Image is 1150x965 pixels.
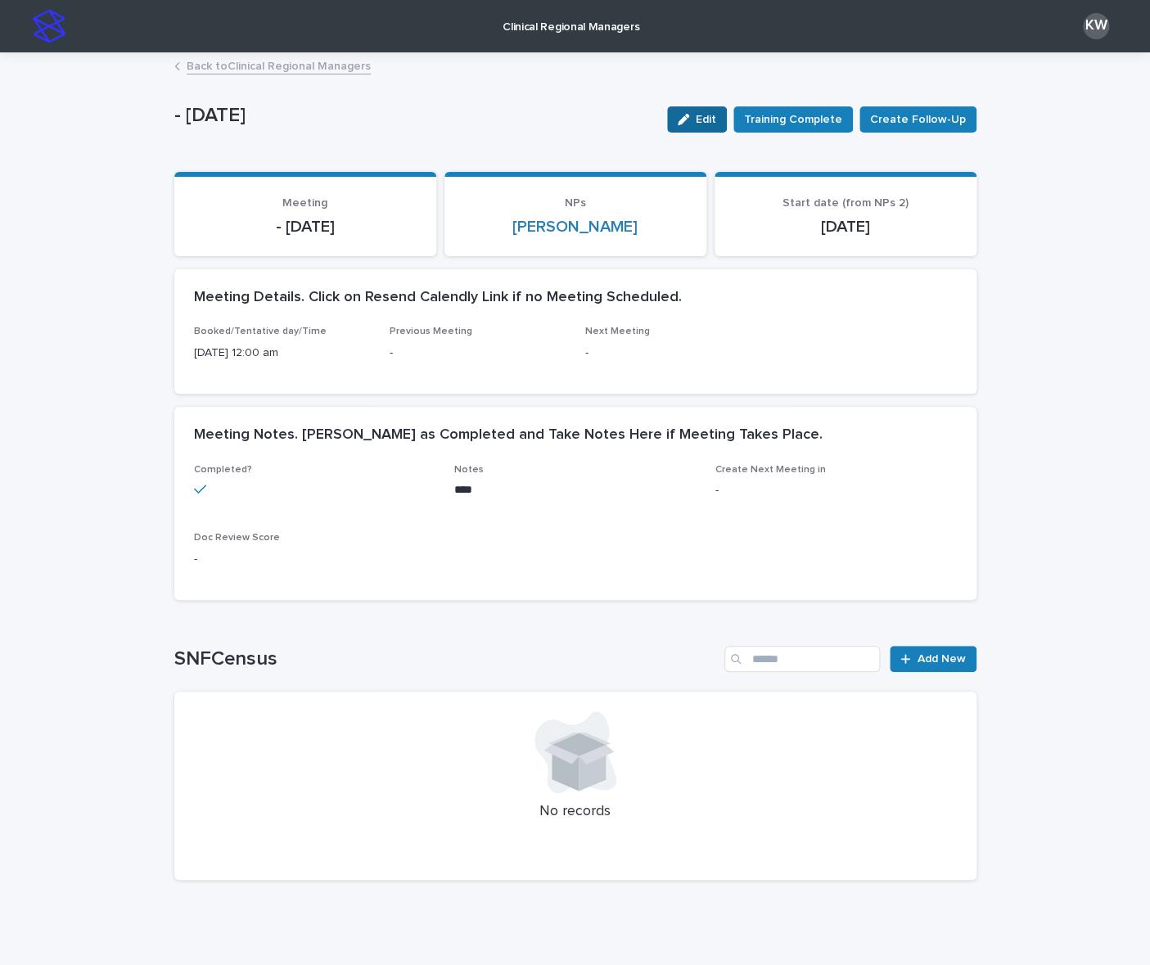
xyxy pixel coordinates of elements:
span: Meeting [282,197,327,209]
button: Edit [667,106,727,133]
input: Search [724,646,880,672]
h1: SNFCensus [174,647,719,671]
p: [DATE] 12:00 am [194,345,370,362]
p: - [585,345,761,362]
button: Training Complete [733,106,853,133]
p: [DATE] [734,217,957,237]
span: Completed? [194,465,252,475]
span: Start date (from NPs 2) [782,197,909,209]
a: Back toClinical Regional Managers [187,56,371,74]
span: Booked/Tentative day/Time [194,327,327,336]
span: Create Follow-Up [870,111,966,128]
span: Notes [454,465,484,475]
span: Doc Review Score [194,533,280,543]
p: - [715,482,957,499]
p: - [DATE] [174,104,654,128]
h2: Meeting Notes. [PERSON_NAME] as Completed and Take Notes Here if Meeting Takes Place. [194,426,823,444]
span: Create Next Meeting in [715,465,826,475]
span: NPs [565,197,586,209]
p: - [390,345,566,362]
p: No records [194,803,957,821]
img: stacker-logo-s-only.png [33,10,65,43]
a: Add New [890,646,976,672]
p: - [194,551,435,568]
span: Next Meeting [585,327,650,336]
p: - [DATE] [194,217,417,237]
h2: Meeting Details. Click on Resend Calendly Link if no Meeting Scheduled. [194,289,682,307]
span: Edit [696,114,716,125]
span: Training Complete [744,111,842,128]
div: KW [1083,13,1109,39]
span: Add New [918,653,966,665]
button: Create Follow-Up [859,106,976,133]
span: Previous Meeting [390,327,472,336]
a: [PERSON_NAME] [512,217,638,237]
